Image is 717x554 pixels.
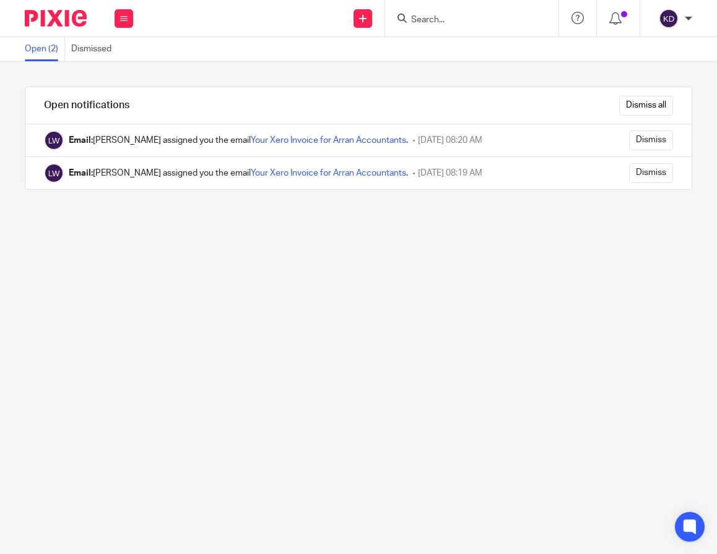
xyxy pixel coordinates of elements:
div: [PERSON_NAME] assigned you the email . [69,167,408,179]
input: Dismiss all [619,96,673,116]
span: [DATE] 08:20 AM [418,136,482,145]
img: svg%3E [659,9,679,28]
img: Lorna Wyllie [44,130,64,150]
img: Lorna Wyllie [44,163,64,183]
a: Open (2) [25,37,65,61]
img: Pixie [25,10,87,27]
a: Dismissed [71,37,118,61]
b: Email: [69,169,93,177]
span: [DATE] 08:19 AM [418,169,482,177]
a: Your Xero Invoice for Arran Accountants [251,136,406,145]
input: Dismiss [629,163,673,183]
h1: Open notifications [44,99,129,112]
input: Dismiss [629,130,673,150]
a: Your Xero Invoice for Arran Accountants [251,169,406,177]
b: Email: [69,136,93,145]
div: [PERSON_NAME] assigned you the email . [69,134,408,147]
input: Search [410,15,521,26]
